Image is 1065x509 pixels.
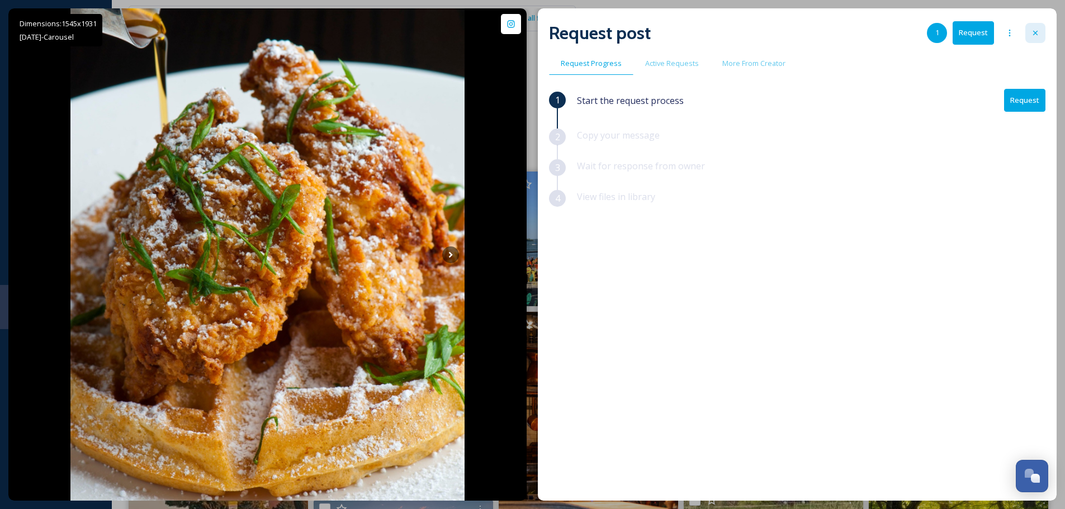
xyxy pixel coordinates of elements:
[555,93,560,107] span: 1
[645,58,699,69] span: Active Requests
[577,160,705,172] span: Wait for response from owner
[577,94,684,107] span: Start the request process
[549,20,651,46] h2: Request post
[577,191,655,203] span: View files in library
[70,8,465,501] img: 🥗🍲 Lunch plans? We’ve got you covered! Check out our amazing lunch menu PLUS our daily soup & sal...
[555,192,560,205] span: 4
[1016,460,1048,492] button: Open Chat
[953,21,994,44] button: Request
[935,27,939,38] span: 1
[1004,89,1045,112] button: Request
[555,161,560,174] span: 3
[722,58,785,69] span: More From Creator
[561,58,622,69] span: Request Progress
[577,129,660,141] span: Copy your message
[20,18,97,28] span: Dimensions: 1545 x 1931
[20,32,74,42] span: [DATE] - Carousel
[555,130,560,144] span: 2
